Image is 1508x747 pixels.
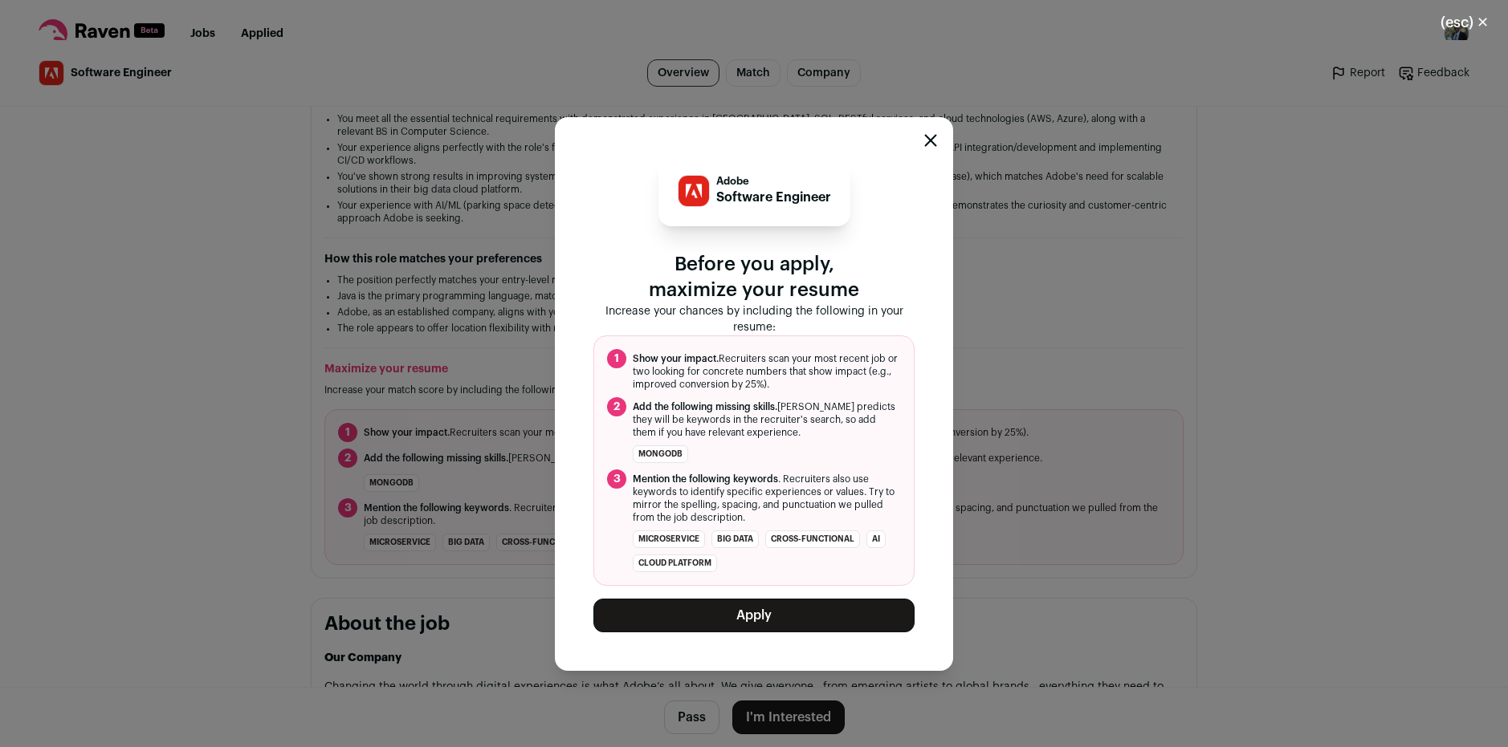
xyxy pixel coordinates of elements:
li: cloud platform [633,554,717,572]
span: 2 [607,397,626,416]
span: [PERSON_NAME] predicts they will be keywords in the recruiter's search, so add them if you have r... [633,400,901,439]
span: Recruiters scan your most recent job or two looking for concrete numbers that show impact (e.g., ... [633,352,901,391]
li: MongoDB [633,445,688,463]
span: Show your impact. [633,354,719,363]
li: cross-functional [765,530,860,548]
span: Mention the following keywords [633,474,778,484]
p: Increase your chances by including the following in your resume: [593,303,915,335]
p: Before you apply, maximize your resume [593,252,915,303]
img: b3e8e4f40ad9b4870e8100e29ec36937a80b081b54a44c571f272f7cd0c9bc06.jpg [679,176,709,206]
li: big data [711,530,759,548]
span: 1 [607,349,626,368]
li: microservice [633,530,705,548]
p: Adobe [716,175,831,188]
button: Close modal [924,134,937,147]
button: Apply [593,599,915,632]
button: Close modal [1421,5,1508,40]
li: AI [866,530,886,548]
span: 3 [607,469,626,489]
span: . Recruiters also use keywords to identify specific experiences or values. Try to mirror the spel... [633,473,901,524]
p: Software Engineer [716,188,831,207]
span: Add the following missing skills. [633,402,777,412]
